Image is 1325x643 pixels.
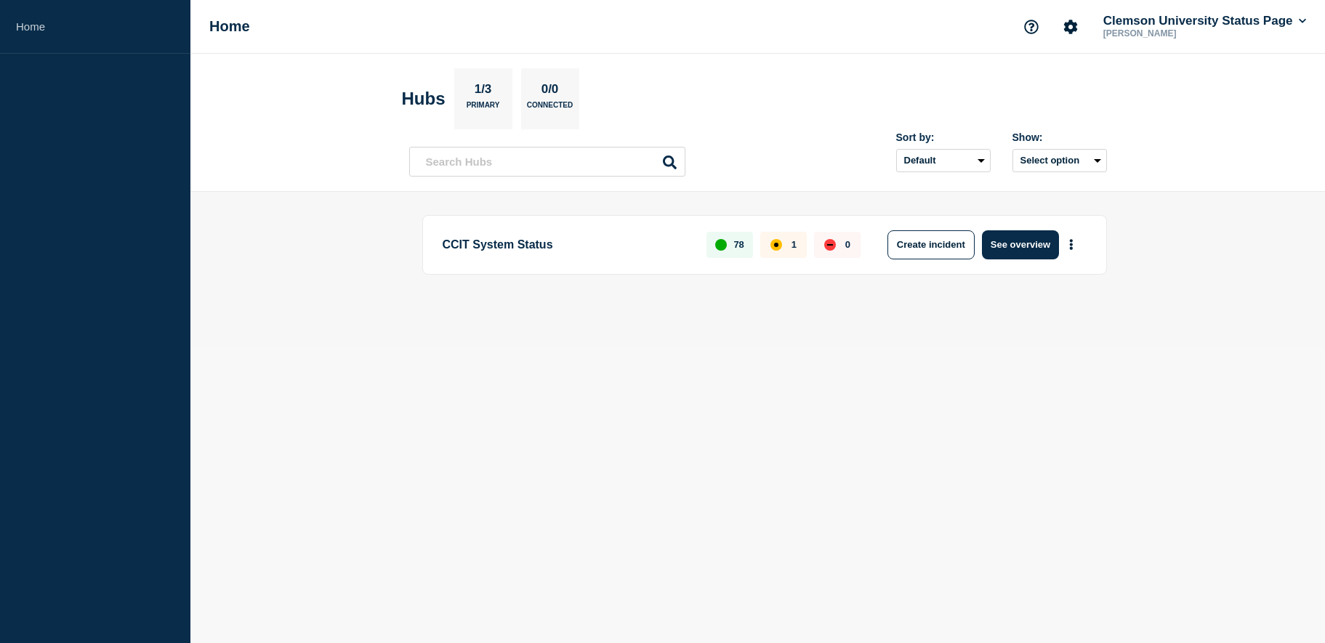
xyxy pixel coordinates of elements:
[469,82,497,101] p: 1/3
[1016,12,1047,42] button: Support
[733,239,744,250] p: 78
[887,230,975,259] button: Create incident
[1100,14,1309,28] button: Clemson University Status Page
[845,239,850,250] p: 0
[443,230,690,259] p: CCIT System Status
[896,132,991,143] div: Sort by:
[1012,149,1107,172] button: Select option
[409,147,685,177] input: Search Hubs
[1062,231,1081,258] button: More actions
[1055,12,1086,42] button: Account settings
[402,89,446,109] h2: Hubs
[209,18,250,35] h1: Home
[1012,132,1107,143] div: Show:
[792,239,797,250] p: 1
[536,82,564,101] p: 0/0
[467,101,500,116] p: Primary
[824,239,836,251] div: down
[770,239,782,251] div: affected
[1100,28,1252,39] p: [PERSON_NAME]
[715,239,727,251] div: up
[527,101,573,116] p: Connected
[896,149,991,172] select: Sort by
[982,230,1059,259] button: See overview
